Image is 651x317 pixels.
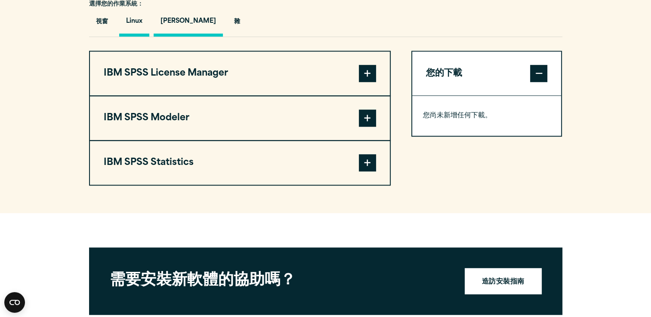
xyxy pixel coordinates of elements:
[89,10,115,37] button: 視窗
[104,110,189,126] font: IBM SPSS Modeler
[110,269,411,288] h2: 嗎？
[90,141,390,185] button: IBM SPSS Statistics
[227,10,247,37] button: 雜
[119,10,149,37] button: Linux
[154,10,223,37] button: [PERSON_NAME]
[110,268,265,289] strong: 需要安裝新軟體的協助
[104,65,228,82] font: IBM SPSS License Manager
[412,52,562,95] button: 您的下載
[426,65,462,82] font: 您的下載
[89,1,143,7] span: 選擇您的作業系統：
[465,268,542,295] a: 造訪安裝指南
[482,277,525,288] strong: 造訪安裝指南
[423,110,551,122] p: 您尚未新增任何下載。
[90,96,390,140] button: IBM SPSS Modeler
[412,95,562,136] div: 您的下載
[4,292,25,313] button: 開啟 CMP 小工具
[104,155,194,171] font: IBM SPSS Statistics
[90,52,390,95] button: IBM SPSS License Manager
